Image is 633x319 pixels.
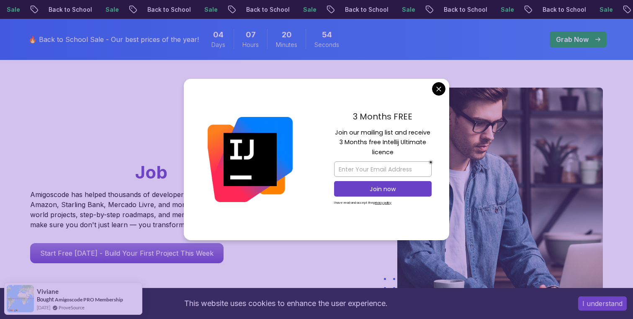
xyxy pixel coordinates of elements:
[140,5,197,14] p: Back to School
[59,304,85,311] a: ProveSource
[28,34,199,44] p: 🔥 Back to School Sale - Our best prices of the year!
[397,88,603,303] img: hero
[322,29,332,41] span: 54 Seconds
[55,296,123,303] a: Amigoscode PRO Membership
[7,285,34,312] img: provesource social proof notification image
[98,5,125,14] p: Sale
[296,5,323,14] p: Sale
[276,41,297,49] span: Minutes
[37,296,54,303] span: Bought
[37,304,50,311] span: [DATE]
[338,5,395,14] p: Back to School
[578,296,627,311] button: Accept cookies
[37,288,59,295] span: Viviane
[437,5,494,14] p: Back to School
[314,41,339,49] span: Seconds
[395,5,422,14] p: Sale
[592,5,619,14] p: Sale
[535,5,592,14] p: Back to School
[282,29,292,41] span: 20 Minutes
[197,5,224,14] p: Sale
[41,5,98,14] p: Back to School
[239,5,296,14] p: Back to School
[242,41,259,49] span: Hours
[494,5,520,14] p: Sale
[6,294,566,313] div: This website uses cookies to enhance the user experience.
[213,29,224,41] span: 4 Days
[556,34,589,44] p: Grab Now
[211,41,225,49] span: Days
[246,29,256,41] span: 7 Hours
